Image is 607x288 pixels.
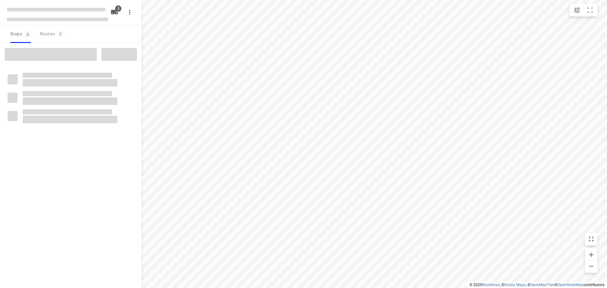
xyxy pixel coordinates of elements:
[482,283,500,287] a: Routetitan
[504,283,526,287] a: Stadia Maps
[530,283,555,287] a: OpenMapTiles
[569,4,598,16] div: small contained button group
[571,4,583,16] button: Map settings
[469,283,604,287] li: © 2025 , © , © © contributors
[557,283,584,287] a: OpenStreetMap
